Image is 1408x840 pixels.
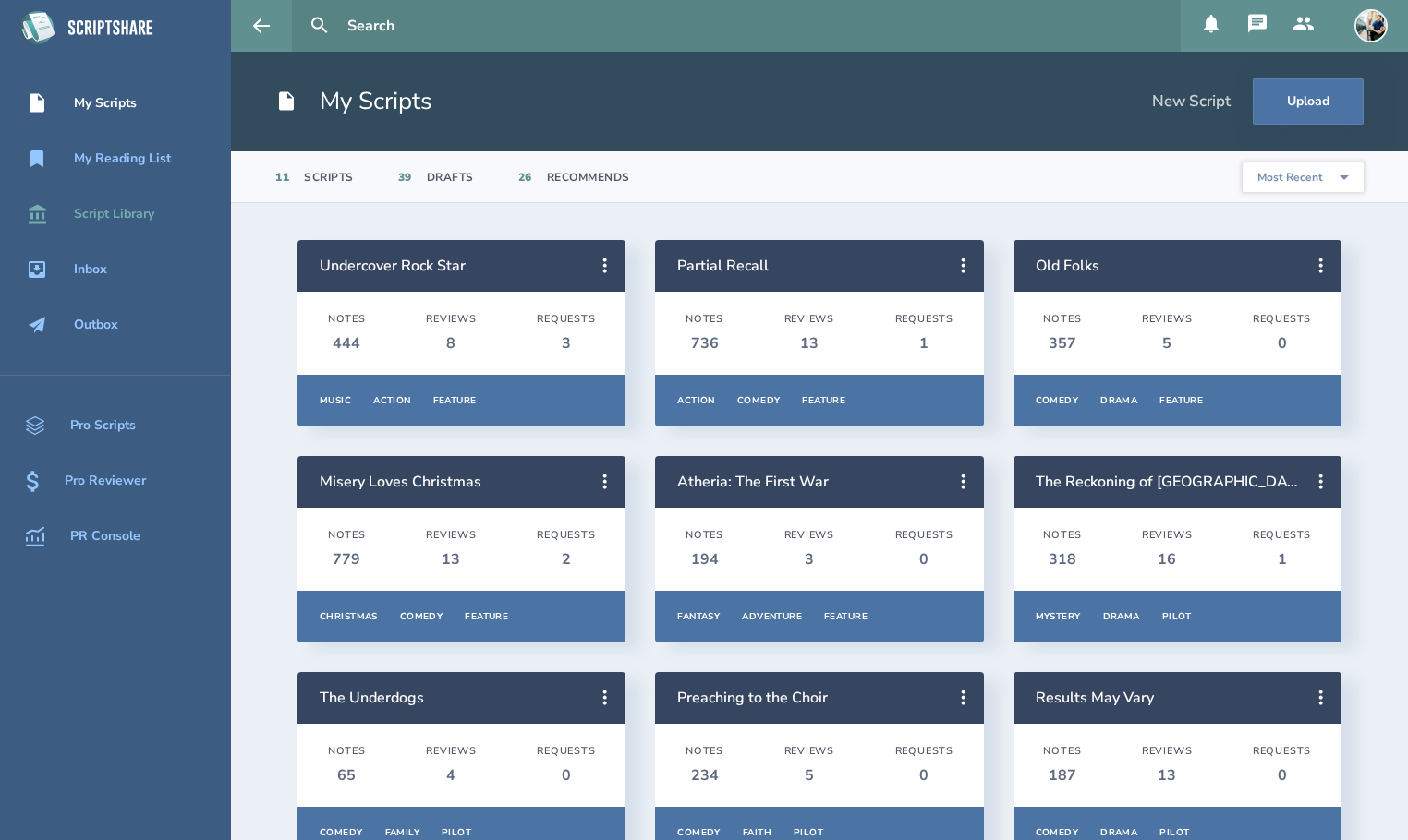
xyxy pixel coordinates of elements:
div: 11 [275,170,289,185]
div: Drama [1100,394,1137,407]
div: Requests [537,313,595,326]
div: Pilot [794,826,823,839]
div: 0 [895,765,953,786]
div: 357 [1043,333,1081,354]
div: Feature [433,394,477,407]
div: 13 [426,549,477,570]
div: Requests [895,313,953,326]
div: Requests [1253,745,1311,758]
a: Atheria: The First War [677,472,829,492]
div: Pilot [1162,610,1192,623]
div: Adventure [742,610,802,623]
div: Pilot [442,826,471,839]
img: user_1673573717-crop.jpg [1354,9,1388,42]
div: Feature [1159,394,1203,407]
div: Comedy [400,610,443,623]
div: Comedy [1036,826,1079,839]
div: 0 [1253,333,1311,354]
div: Feature [802,394,845,407]
div: 3 [784,549,835,570]
div: Outbox [74,318,118,332]
div: Faith [743,826,771,839]
div: Reviews [784,529,835,542]
div: Action [677,394,715,407]
div: 8 [426,333,477,354]
div: 5 [1142,333,1193,354]
div: Requests [895,745,953,758]
div: Requests [537,745,595,758]
div: Reviews [1142,529,1193,542]
div: Comedy [1036,394,1079,407]
div: Pro Reviewer [65,474,146,488]
div: Drafts [427,170,474,185]
div: Drama [1103,610,1140,623]
div: Reviews [426,529,477,542]
div: 16 [1142,549,1193,570]
div: Drama [1100,826,1137,839]
div: 1 [895,333,953,354]
div: PR Console [70,529,140,544]
div: Notes [1043,313,1081,326]
div: 0 [537,765,595,786]
div: Notes [1043,745,1081,758]
div: Christmas [320,610,378,623]
div: Pro Scripts [70,418,136,433]
div: 779 [328,549,366,570]
div: Notes [328,745,366,758]
div: Notes [328,529,366,542]
a: The Underdogs [320,688,424,708]
a: Misery Loves Christmas [320,472,481,492]
div: Comedy [677,826,721,839]
div: Notes [686,313,723,326]
div: Reviews [1142,745,1193,758]
div: Family [385,826,420,839]
div: 444 [328,333,366,354]
div: Action [373,394,411,407]
div: Reviews [784,313,835,326]
div: New Script [1152,91,1231,112]
div: Requests [1253,529,1311,542]
div: 65 [328,765,366,786]
div: Comedy [320,826,363,839]
div: 194 [686,549,723,570]
div: Requests [1253,313,1311,326]
a: Undercover Rock Star [320,256,466,276]
div: 0 [1253,765,1311,786]
div: 26 [518,170,532,185]
div: Notes [1043,529,1081,542]
a: Preaching to the Choir [677,688,828,708]
div: Feature [465,610,508,623]
div: Comedy [737,394,781,407]
div: 187 [1043,765,1081,786]
div: Requests [537,529,595,542]
div: 13 [784,333,835,354]
div: Requests [895,529,953,542]
div: 736 [686,333,723,354]
div: Reviews [426,745,477,758]
div: 1 [1253,549,1311,570]
div: My Reading List [74,151,171,166]
div: 234 [686,765,723,786]
a: Partial Recall [677,256,769,276]
a: The Reckoning of [GEOGRAPHIC_DATA] [1036,472,1311,492]
div: Inbox [74,262,107,277]
button: Upload [1253,78,1364,125]
div: Recommends [547,170,630,185]
h1: My Scripts [275,85,432,118]
a: Old Folks [1036,256,1099,276]
div: Mystery [1036,610,1081,623]
div: 0 [895,549,953,570]
div: Script Library [74,207,154,222]
div: 39 [398,170,412,185]
div: Feature [824,610,868,623]
div: 4 [426,765,477,786]
div: Pilot [1159,826,1189,839]
div: 13 [1142,765,1193,786]
div: Reviews [784,745,835,758]
div: 2 [537,549,595,570]
div: 318 [1043,549,1081,570]
div: Reviews [1142,313,1193,326]
div: 5 [784,765,835,786]
a: Results May Vary [1036,688,1154,708]
div: 3 [537,333,595,354]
